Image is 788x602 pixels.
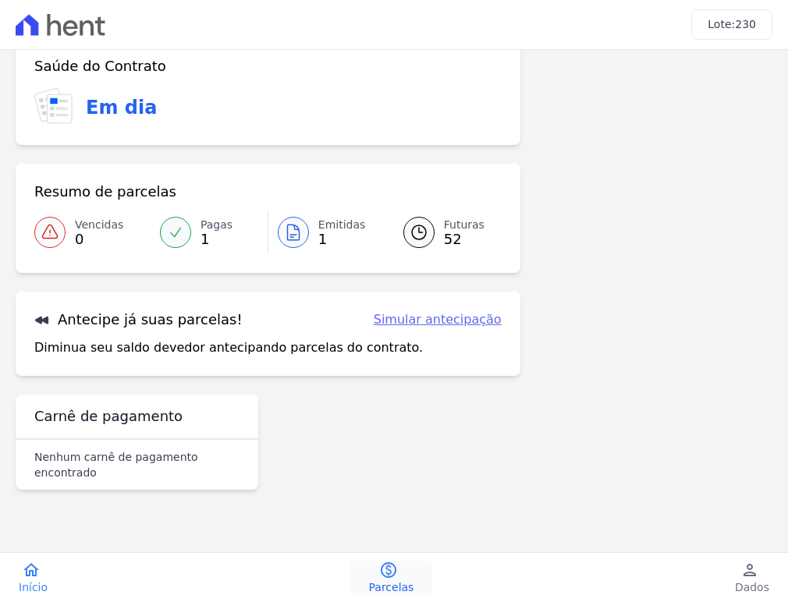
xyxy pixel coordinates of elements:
span: Vencidas [75,217,123,233]
i: paid [379,561,398,579]
p: Diminua seu saldo devedor antecipando parcelas do contrato. [34,338,423,357]
a: Pagas 1 [151,211,268,254]
span: 1 [318,233,366,246]
h3: Saúde do Contrato [34,57,166,76]
h3: Carnê de pagamento [34,407,183,426]
span: Emitidas [318,217,366,233]
i: home [22,561,41,579]
h3: Antecipe já suas parcelas! [34,310,243,329]
i: person [740,561,759,579]
span: 52 [444,233,485,246]
h3: Lote: [708,16,756,33]
span: 230 [735,18,756,30]
a: Futuras 52 [385,211,502,254]
p: Nenhum carnê de pagamento encontrado [34,449,240,480]
a: Emitidas 1 [268,211,385,254]
h3: Em dia [86,94,157,122]
a: Vencidas 0 [34,211,151,254]
span: Início [19,579,48,595]
span: 1 [201,233,232,246]
span: Pagas [201,217,232,233]
span: Parcelas [369,579,414,595]
span: Dados [735,579,769,595]
span: Futuras [444,217,485,233]
span: 0 [75,233,123,246]
a: paidParcelas [350,561,433,595]
h3: Resumo de parcelas [34,182,176,201]
a: Simular antecipação [374,310,502,329]
a: personDados [716,561,788,595]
